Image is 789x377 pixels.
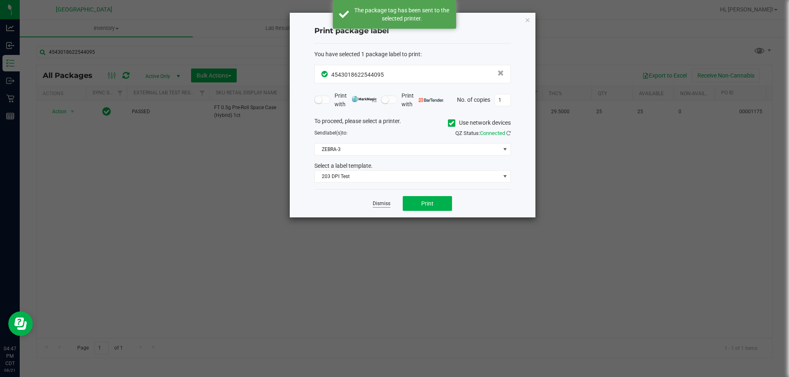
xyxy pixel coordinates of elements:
div: To proceed, please select a printer. [308,117,517,129]
h4: Print package label [314,26,511,37]
span: No. of copies [457,96,490,103]
span: Print with [401,91,444,109]
span: 203 DPI Test [315,171,500,182]
button: Print [403,196,452,211]
span: 4543018622544095 [331,71,384,78]
span: You have selected 1 package label to print [314,51,420,57]
span: Connected [480,130,505,136]
span: In Sync [321,70,329,78]
img: mark_magic_cybra.png [352,96,377,102]
span: Print with [335,91,377,109]
span: QZ Status: [455,130,511,136]
div: Select a label template. [308,162,517,170]
span: Print [421,200,434,207]
label: Use network devices [448,119,511,127]
span: ZEBRA-3 [315,144,500,155]
div: The package tag has been sent to the selected printer. [353,6,450,23]
img: bartender.png [419,98,444,102]
a: Dismiss [373,200,390,207]
iframe: Resource center [8,311,33,336]
span: label(s) [325,130,342,136]
span: Send to: [314,130,348,136]
div: : [314,50,511,59]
